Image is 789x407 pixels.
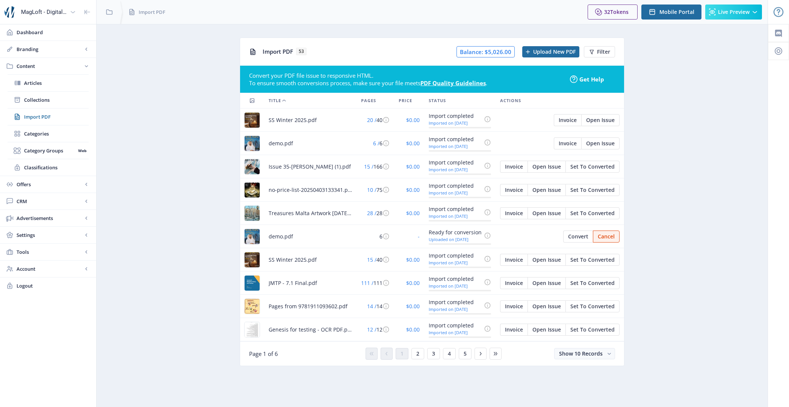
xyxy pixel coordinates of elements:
[269,325,352,334] span: Genesis for testing - OCR PDF.pdf
[532,327,561,333] span: Open Issue
[559,140,577,146] span: Invoice
[429,181,482,190] div: Import completed
[429,121,482,125] div: Imported on [DATE]
[361,209,390,218] div: 28
[532,257,561,263] span: Open Issue
[24,79,89,87] span: Articles
[5,6,17,18] img: properties.app_icon.png
[429,96,446,105] span: Status
[500,184,528,196] button: Invoice
[554,139,581,146] a: Edit page
[373,140,379,147] span: 6 /
[269,302,348,311] span: Pages from 9781911093602.pdf
[528,184,565,196] button: Open Issue
[565,254,620,266] button: Set To Converted
[420,79,486,87] a: PDF Quality Guidelines
[361,162,390,171] div: 166
[563,231,593,243] button: Convert
[500,302,528,309] a: Edit page
[361,96,376,105] span: Pages
[528,162,565,169] a: Edit page
[586,117,615,123] span: Open Issue
[17,181,83,188] span: Offers
[429,190,482,195] div: Imported on [DATE]
[76,147,89,154] nb-badge: Web
[505,303,523,309] span: Invoice
[565,325,620,332] a: Edit page
[432,351,435,357] span: 3
[528,185,565,193] a: Edit page
[505,257,523,263] span: Invoice
[500,325,528,332] a: Edit page
[17,248,83,256] span: Tools
[361,116,390,125] div: 40
[21,4,67,20] div: MagLoft - Digital Magazine
[464,351,467,357] span: 5
[598,234,615,240] span: Cancel
[429,205,482,214] div: Import completed
[245,229,260,244] img: 6cfe3ab9-2d32-44ea-826a-0ac5a866c53d.jpg
[429,307,482,312] div: Imported on [DATE]
[532,210,561,216] span: Open Issue
[500,324,528,336] button: Invoice
[559,117,577,123] span: Invoice
[361,302,390,311] div: 14
[245,136,260,151] img: 7009ee87-6eca-45fd-ad4c-3c5fea61f602.jpg
[570,280,615,286] span: Set To Converted
[367,116,376,124] span: 20 /
[429,228,482,237] div: Ready for conversion
[249,72,564,79] div: Convert your PDF file issue to responsive HTML.
[568,234,588,240] span: Convert
[245,182,260,197] img: 6650185c-8fc4-490e-b993-a8b6e929c230.jpg
[269,162,351,171] span: Issue 35-[PERSON_NAME] (1).pdf
[361,185,390,194] div: 75
[24,147,76,154] span: Category Groups
[505,280,523,286] span: Invoice
[522,46,579,57] button: Upload New PDF
[245,299,260,314] img: 077b8c4b-4a5f-4afc-8713-dbe45702d193.jpg
[406,163,420,170] span: $0.00
[396,348,408,359] button: 1
[269,96,281,105] span: Title
[528,279,565,286] a: Edit page
[17,45,83,53] span: Branding
[367,326,376,333] span: 12 /
[565,209,620,216] a: Edit page
[17,29,90,36] span: Dashboard
[533,49,576,55] span: Upload New PDF
[500,185,528,193] a: Edit page
[429,214,482,219] div: Imported on [DATE]
[528,325,565,332] a: Edit page
[429,330,482,335] div: Imported on [DATE]
[429,298,482,307] div: Import completed
[24,130,89,137] span: Categories
[641,5,701,20] button: Mobile Portal
[500,162,528,169] a: Edit page
[24,96,89,104] span: Collections
[528,255,565,262] a: Edit page
[364,163,373,170] span: 15 /
[565,279,620,286] a: Edit page
[718,9,750,15] span: Live Preview
[361,279,373,286] span: 111 /
[448,351,451,357] span: 4
[586,140,615,146] span: Open Issue
[565,324,620,336] button: Set To Converted
[429,274,482,283] div: Import completed
[565,161,620,173] button: Set To Converted
[245,252,260,267] img: 03e6339c-3d20-4776-95fe-84e2ba40d920.jpg
[565,277,620,289] button: Set To Converted
[570,210,615,216] span: Set To Converted
[429,135,482,144] div: Import completed
[401,351,404,357] span: 1
[361,279,390,288] div: 111
[429,167,482,172] div: Imported on [DATE]
[505,327,523,333] span: Invoice
[8,109,89,125] a: Import PDF
[584,46,615,57] button: Filter
[361,139,390,148] div: 6
[443,348,456,359] button: 4
[565,162,620,169] a: Edit page
[597,49,610,55] span: Filter
[406,186,420,193] span: $0.00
